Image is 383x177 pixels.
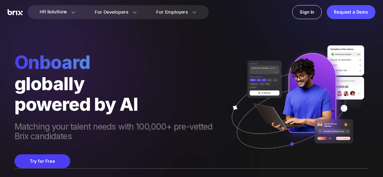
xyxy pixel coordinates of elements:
[15,122,224,142] span: Matching your talent needs with 100,000+ pre-vetted Brix candidates
[224,45,368,161] img: ai generate
[15,51,224,73] span: Onboard
[156,9,188,15] span: For Employers
[8,9,23,15] img: Brix Logo
[15,94,224,114] div: powered by AI
[15,73,224,94] div: globally
[15,154,70,168] button: Try for Free
[327,5,375,19] a: Request a Demo
[292,5,322,19] a: Sign In
[95,9,128,15] span: For Developers
[40,7,67,17] span: HR Solutions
